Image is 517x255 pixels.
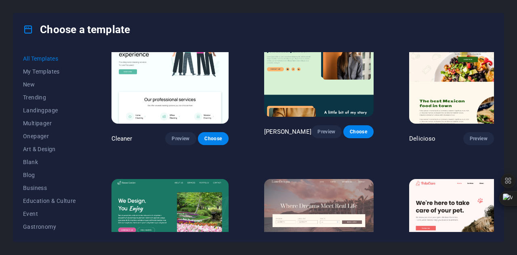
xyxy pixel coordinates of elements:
span: Gastronomy [23,223,76,230]
span: Multipager [23,120,76,126]
p: Delicioso [409,135,435,143]
img: Johanna James [264,16,374,117]
span: Preview [318,129,335,135]
img: Cleaner [111,16,229,124]
span: Education & Culture [23,198,76,204]
span: My Templates [23,68,76,75]
button: Business [23,181,76,194]
button: Event [23,207,76,220]
button: Preview [311,125,342,138]
span: Landingpage [23,107,76,114]
button: Education & Culture [23,194,76,207]
button: Choose [198,132,229,145]
button: Preview [463,132,494,145]
p: [PERSON_NAME] [264,128,311,136]
h4: Choose a template [23,23,130,36]
button: Multipager [23,117,76,130]
button: Blog [23,169,76,181]
span: Art & Design [23,146,76,152]
span: Trending [23,94,76,101]
span: New [23,81,76,88]
button: Preview [165,132,196,145]
button: Art & Design [23,143,76,156]
span: All Templates [23,55,76,62]
span: Choose [350,129,367,135]
span: Blog [23,172,76,178]
span: Event [23,211,76,217]
span: Business [23,185,76,191]
button: Trending [23,91,76,104]
span: Preview [172,135,189,142]
span: Onepager [23,133,76,139]
span: Choose [204,135,222,142]
button: Landingpage [23,104,76,117]
button: Onepager [23,130,76,143]
button: All Templates [23,52,76,65]
button: Blank [23,156,76,169]
button: Gastronomy [23,220,76,233]
button: My Templates [23,65,76,78]
button: New [23,78,76,91]
span: Preview [470,135,488,142]
p: Cleaner [111,135,132,143]
span: Blank [23,159,76,165]
button: Choose [343,125,374,138]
